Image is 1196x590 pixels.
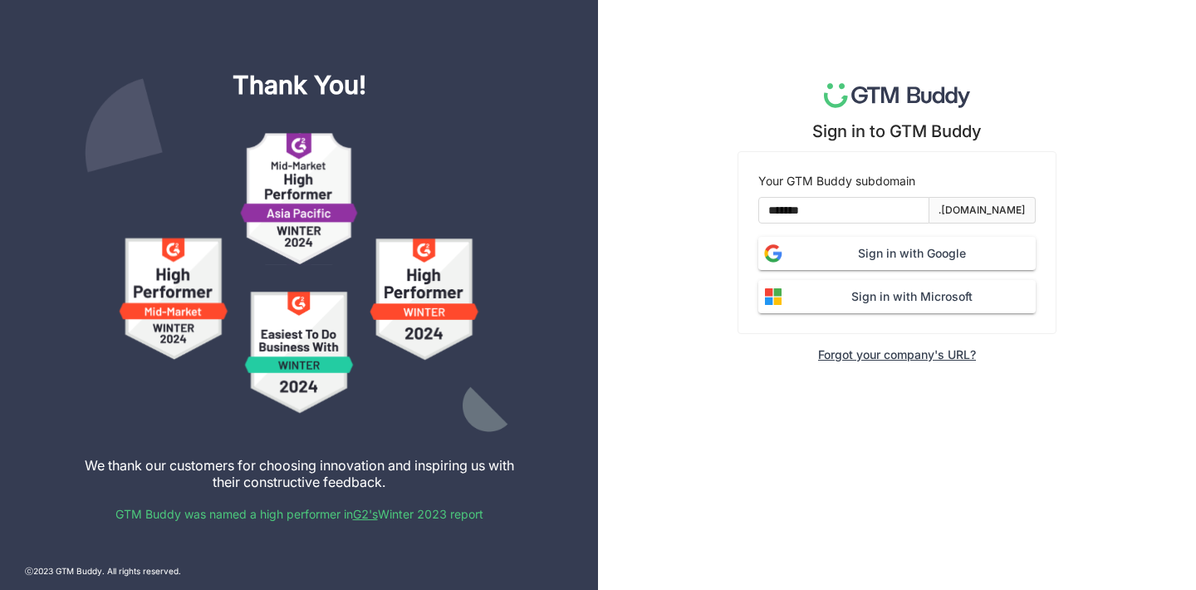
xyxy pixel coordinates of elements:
[788,244,1036,263] span: Sign in with Google
[758,237,1036,270] button: Sign in with Google
[758,238,788,268] img: google_logo.png
[788,288,1036,306] span: Sign in with Microsoft
[758,172,1036,190] div: Your GTM Buddy subdomain
[758,282,788,312] img: microsoft.svg
[758,280,1036,313] button: Sign in with Microsoft
[818,347,976,361] div: Forgot your company's URL?
[939,203,1026,219] div: .[DOMAIN_NAME]
[353,507,378,521] a: G2's
[824,83,971,108] img: logo
[812,121,982,141] div: Sign in to GTM Buddy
